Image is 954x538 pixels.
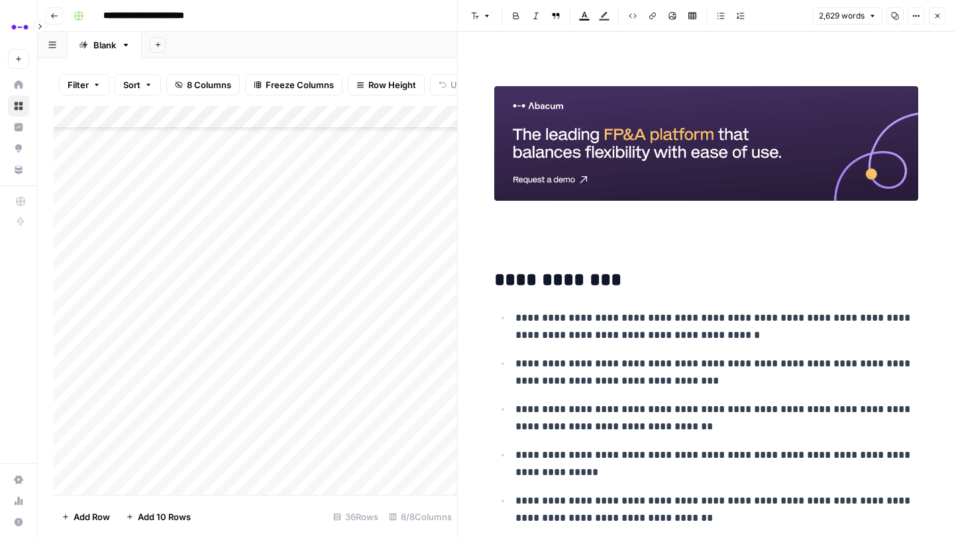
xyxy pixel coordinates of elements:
a: Opportunities [8,138,29,159]
button: Help + Support [8,511,29,533]
button: Freeze Columns [245,74,343,95]
button: Undo [430,74,482,95]
button: Row Height [348,74,425,95]
button: 2,629 words [813,7,882,25]
span: Add 10 Rows [138,510,191,523]
div: 8/8 Columns [384,506,457,527]
span: Filter [68,78,89,91]
span: Row Height [368,78,416,91]
a: Your Data [8,159,29,180]
a: Browse [8,95,29,117]
a: Settings [8,469,29,490]
button: Add Row [54,506,118,527]
div: 36 Rows [328,506,384,527]
span: 8 Columns [187,78,231,91]
button: Add 10 Rows [118,506,199,527]
span: Add Row [74,510,110,523]
a: Blank [68,32,142,58]
span: 2,629 words [819,10,865,22]
button: Filter [59,74,109,95]
button: Workspace: Abacum [8,11,29,44]
a: Insights [8,117,29,138]
button: 8 Columns [166,74,240,95]
span: Undo [450,78,473,91]
button: Sort [115,74,161,95]
span: Freeze Columns [266,78,334,91]
a: Home [8,74,29,95]
span: Sort [123,78,140,91]
a: Usage [8,490,29,511]
div: Blank [93,38,116,52]
img: Abacum Logo [8,15,32,39]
